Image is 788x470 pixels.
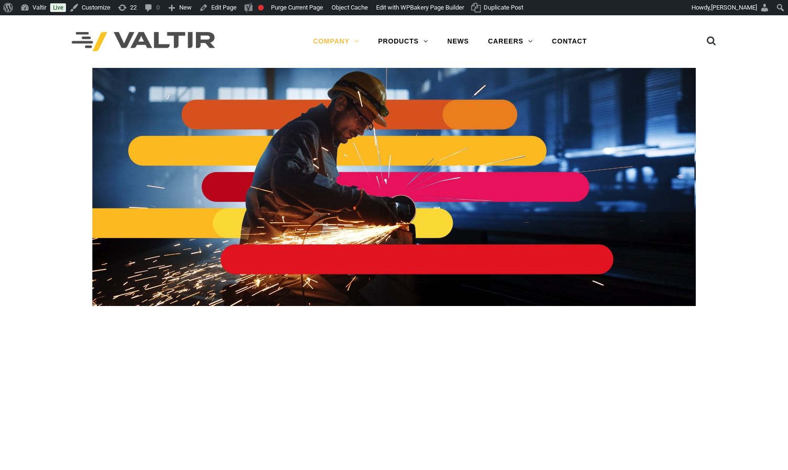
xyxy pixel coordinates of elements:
a: COMPANY [303,32,368,51]
a: CAREERS [478,32,542,51]
img: Valtir [72,32,215,52]
span: [PERSON_NAME] [711,4,757,11]
div: Focus keyphrase not set [258,5,264,11]
a: PRODUCTS [368,32,438,51]
a: NEWS [438,32,478,51]
a: CONTACT [542,32,596,51]
a: Live [50,3,66,12]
